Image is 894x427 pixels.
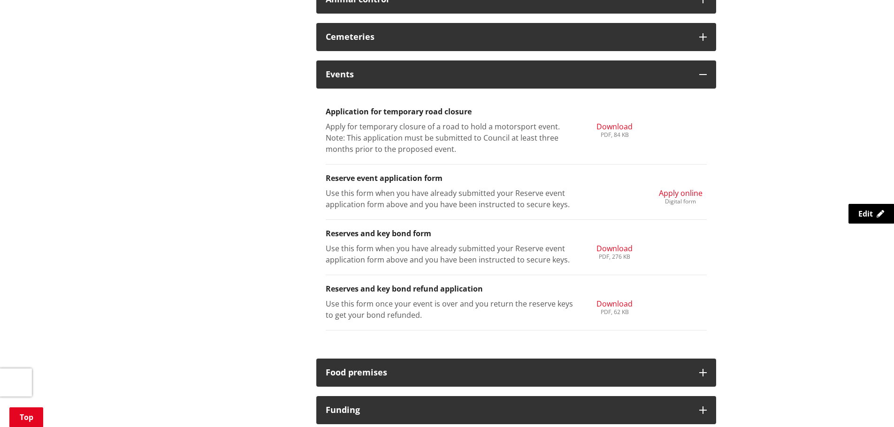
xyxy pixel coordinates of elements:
a: Top [9,407,43,427]
h3: Events [326,70,690,79]
iframe: Messenger Launcher [851,388,885,421]
span: Download [596,243,633,254]
p: Use this form when you have already submitted your Reserve event application form above and you h... [326,187,575,210]
div: PDF, 84 KB [596,132,633,138]
h3: Food premises [326,368,690,377]
a: Download PDF, 84 KB [596,121,633,138]
p: Use this form once your event is over and you return the reserve keys to get your bond refunded. [326,298,575,321]
span: Download [596,299,633,309]
p: Use this form when you have already submitted your Reserve event application form above and you h... [326,243,575,265]
div: Digital form [659,199,703,204]
a: Download PDF, 62 KB [596,298,633,315]
h3: Cemeteries [326,32,690,42]
p: Apply for temporary closure of a road to hold a motorsport event. Note: This application must be ... [326,121,575,155]
h3: Reserve event application form [326,174,707,183]
a: Apply online Digital form [659,187,703,204]
span: Download [596,121,633,132]
h3: Application for temporary road closure [326,107,707,116]
span: Edit [858,209,873,219]
h3: Reserves and key bond form [326,229,707,238]
div: PDF, 276 KB [596,254,633,260]
span: Apply online [659,188,703,198]
h3: Reserves and key bond refund application [326,285,707,293]
a: Edit [848,204,894,224]
a: Download PDF, 276 KB [596,243,633,260]
h3: Funding [326,405,690,415]
div: PDF, 62 KB [596,309,633,315]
